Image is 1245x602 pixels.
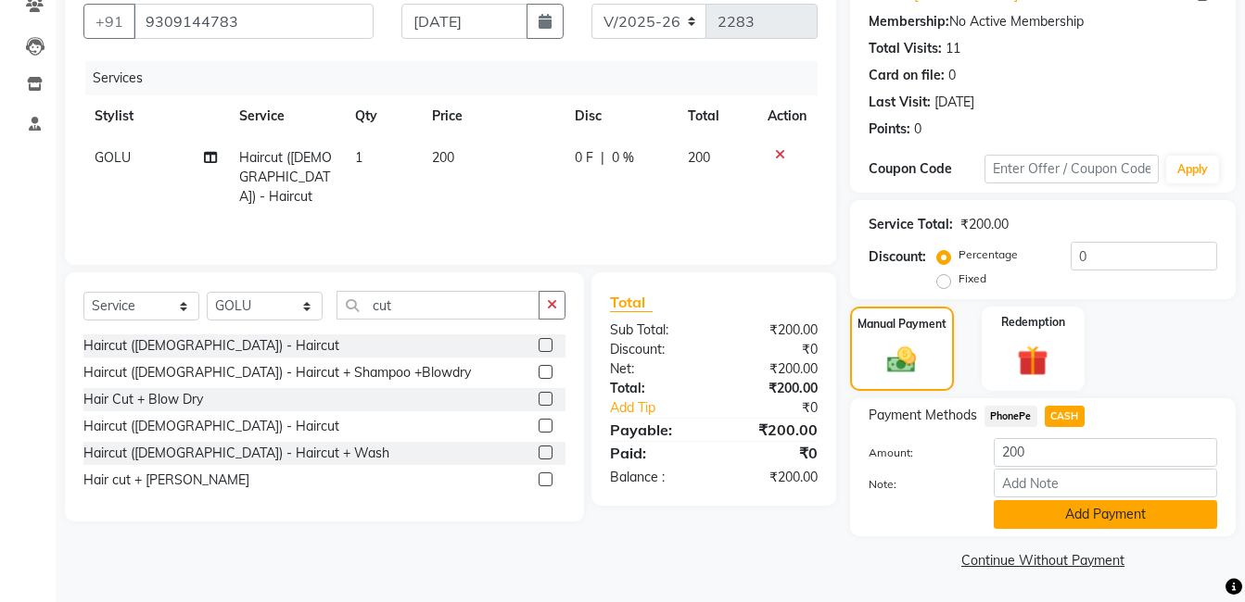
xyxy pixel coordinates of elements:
input: Amount [994,438,1217,467]
label: Amount: [855,445,980,461]
div: Haircut ([DEMOGRAPHIC_DATA]) - Haircut + Wash [83,444,389,463]
div: 0 [948,66,956,85]
div: Last Visit: [869,93,931,112]
span: Haircut ([DEMOGRAPHIC_DATA]) - Haircut [239,149,332,205]
span: 200 [432,149,454,166]
th: Stylist [83,95,228,137]
div: Haircut ([DEMOGRAPHIC_DATA]) - Haircut + Shampoo +Blowdry [83,363,471,383]
span: Payment Methods [869,406,977,425]
div: Haircut ([DEMOGRAPHIC_DATA]) - Haircut [83,336,339,356]
span: 200 [688,149,710,166]
span: 1 [355,149,362,166]
div: ₹200.00 [714,419,832,441]
th: Price [421,95,563,137]
div: Net: [596,359,714,379]
span: PhonePe [985,406,1037,427]
label: Percentage [959,246,1018,263]
div: ₹0 [714,442,832,464]
div: ₹0 [714,340,832,359]
div: Membership: [869,12,949,31]
label: Fixed [959,270,986,287]
a: Continue Without Payment [854,551,1232,571]
div: Service Total: [869,215,953,234]
div: 0 [914,119,921,139]
span: Total [610,293,653,312]
div: ₹200.00 [714,379,832,398]
th: Qty [344,95,421,137]
th: Service [228,95,344,137]
div: Hair Cut + Blow Dry [83,390,203,409]
span: GOLU [95,149,131,166]
span: | [601,148,604,168]
input: Add Note [994,469,1217,497]
div: Total: [596,379,714,398]
div: Points: [869,119,910,139]
button: +91 [83,4,135,39]
div: Haircut ([DEMOGRAPHIC_DATA]) - Haircut [83,417,339,436]
div: Card on file: [869,66,945,85]
th: Total [677,95,756,137]
div: Paid: [596,442,714,464]
div: Discount: [869,247,926,267]
span: 0 % [612,148,634,168]
div: Discount: [596,340,714,359]
button: Add Payment [994,500,1217,529]
button: Apply [1166,156,1219,183]
input: Enter Offer / Coupon Code [985,155,1159,183]
div: Total Visits: [869,39,942,58]
div: Coupon Code [869,159,985,179]
div: ₹200.00 [714,320,832,340]
img: _cash.svg [878,344,925,377]
label: Note: [855,476,980,493]
div: Balance : [596,468,714,487]
label: Redemption [1001,314,1065,331]
div: [DATE] [934,93,974,112]
th: Action [756,95,818,137]
span: 0 F [575,148,593,168]
div: Hair cut + [PERSON_NAME] [83,470,249,490]
div: ₹200.00 [714,359,832,379]
div: No Active Membership [869,12,1217,31]
div: 11 [946,39,960,58]
img: _gift.svg [1008,342,1058,380]
div: ₹200.00 [960,215,1009,234]
input: Search by Name/Mobile/Email/Code [133,4,374,39]
div: Services [85,61,832,95]
div: ₹0 [733,398,832,418]
div: Payable: [596,419,714,441]
span: CASH [1045,406,1085,427]
div: ₹200.00 [714,468,832,487]
label: Manual Payment [858,316,946,332]
div: Sub Total: [596,320,714,340]
th: Disc [564,95,677,137]
a: Add Tip [596,398,733,418]
input: Search or Scan [337,291,540,320]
